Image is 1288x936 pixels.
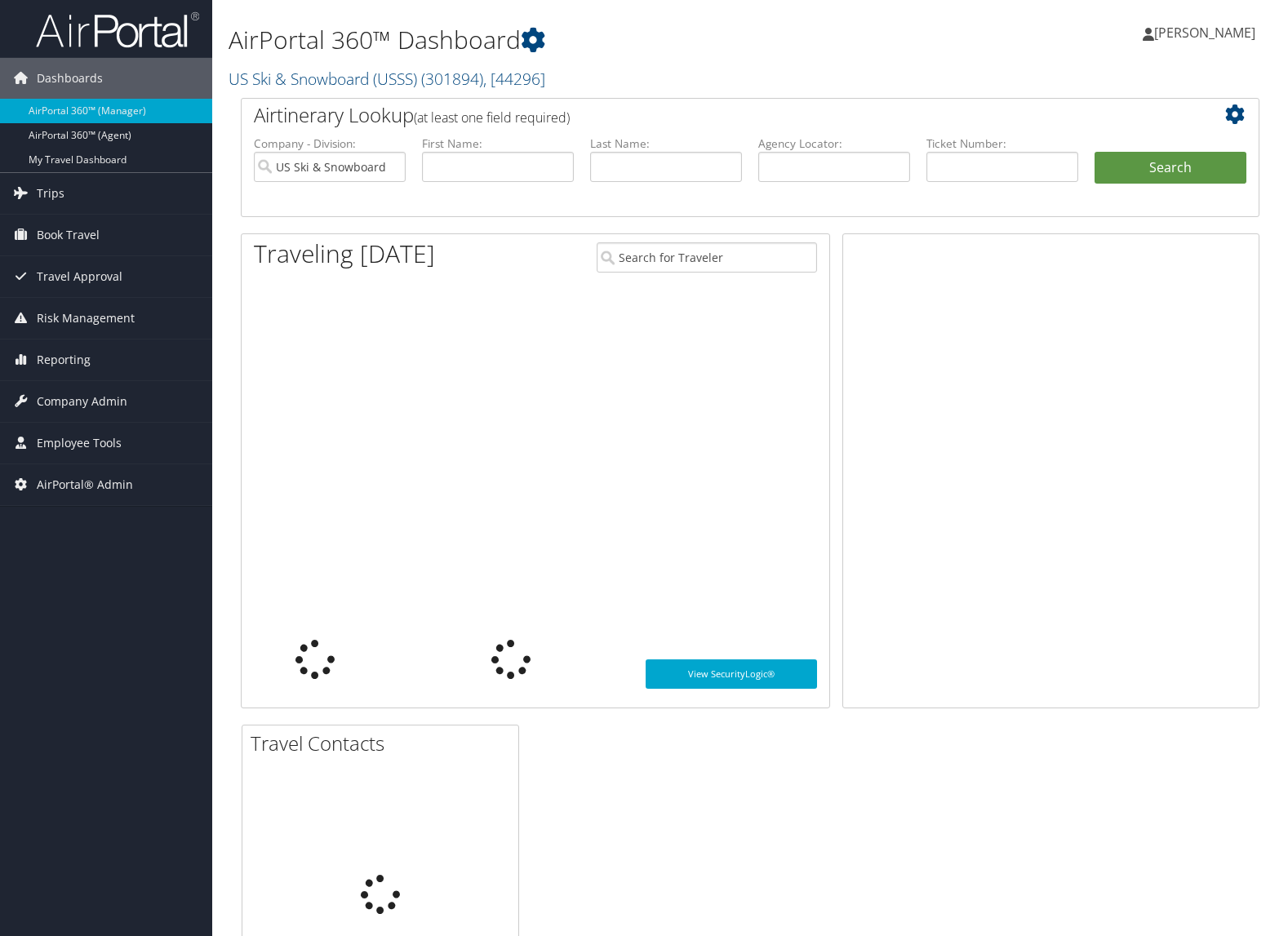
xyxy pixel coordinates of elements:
[421,68,483,90] span: ( 301894 )
[414,109,570,126] span: (at least one field required)
[758,135,910,152] label: Agency Locator:
[251,730,518,757] h2: Travel Contacts
[37,173,64,214] span: Trips
[37,339,91,380] span: Reporting
[36,11,199,49] img: airportal-logo.png
[1095,152,1246,184] button: Search
[1143,8,1272,57] a: [PERSON_NAME]
[254,135,406,152] label: Company - Division:
[229,68,545,90] a: US Ski & Snowboard (USSS)
[597,242,817,273] input: Search for Traveler
[37,381,127,422] span: Company Admin
[422,135,574,152] label: First Name:
[37,58,103,99] span: Dashboards
[254,237,435,271] h1: Traveling [DATE]
[37,298,135,339] span: Risk Management
[646,659,817,689] a: View SecurityLogic®
[1154,24,1255,42] span: [PERSON_NAME]
[37,464,133,505] span: AirPortal® Admin
[254,101,1161,129] h2: Airtinerary Lookup
[926,135,1078,152] label: Ticket Number:
[590,135,742,152] label: Last Name:
[483,68,545,90] span: , [ 44296 ]
[37,215,100,255] span: Book Travel
[37,256,122,297] span: Travel Approval
[37,423,122,464] span: Employee Tools
[229,23,924,57] h1: AirPortal 360™ Dashboard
